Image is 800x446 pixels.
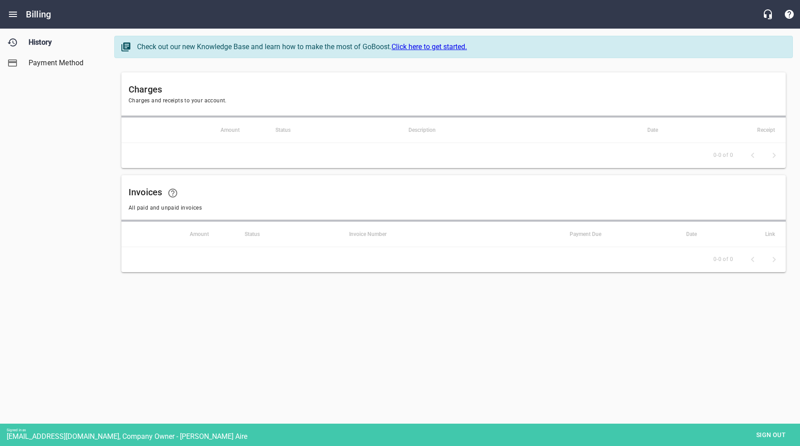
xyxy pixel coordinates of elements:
[757,4,779,25] button: Live Chat
[162,182,183,204] a: Learn how your statements and invoices will look
[2,4,24,25] button: Open drawer
[713,255,733,264] span: 0-0 of 0
[137,42,783,52] div: Check out our new Knowledge Base and learn how to make the most of GoBoost.
[7,428,800,432] div: Signed in as
[129,182,779,204] h6: Invoices
[488,222,626,247] th: Payment Due
[749,427,793,443] button: Sign out
[713,151,733,160] span: 0-0 of 0
[562,118,683,143] th: Date
[779,4,800,25] button: Support Portal
[234,222,338,247] th: Status
[29,37,96,48] span: History
[121,118,265,143] th: Amount
[129,97,227,104] span: Charges and receipts to your account.
[683,118,786,143] th: Receipt
[722,222,786,247] th: Link
[338,222,488,247] th: Invoice Number
[29,58,96,68] span: Payment Method
[129,205,202,211] span: All paid and unpaid invoices
[398,118,562,143] th: Description
[392,42,467,51] a: Click here to get started.
[121,222,234,247] th: Amount
[752,429,790,441] span: Sign out
[265,118,398,143] th: Status
[626,222,721,247] th: Date
[7,432,800,441] div: [EMAIL_ADDRESS][DOMAIN_NAME], Company Owner - [PERSON_NAME] Aire
[26,7,51,21] h6: Billing
[129,82,779,97] h6: Charges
